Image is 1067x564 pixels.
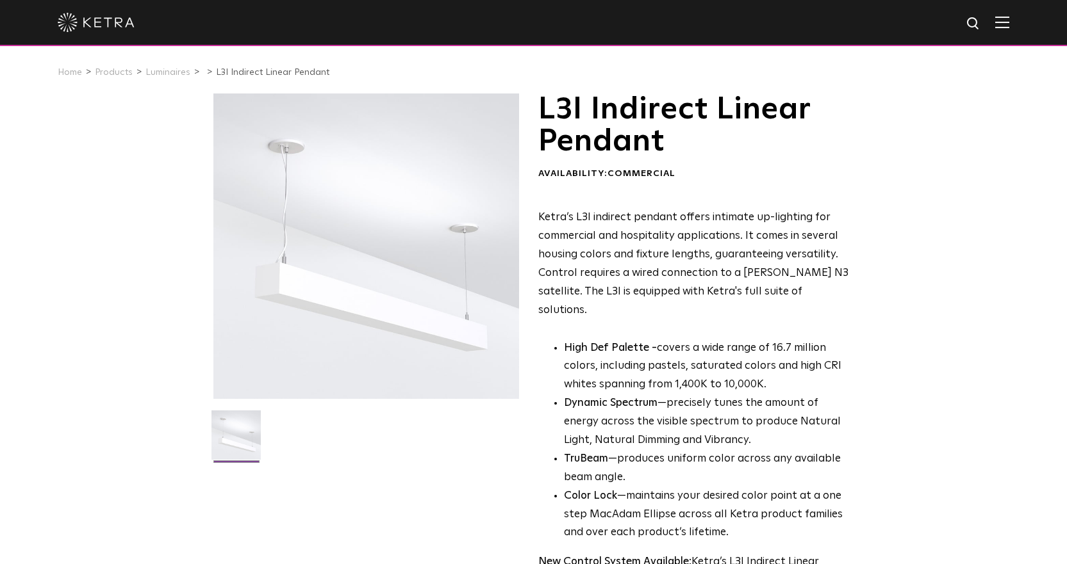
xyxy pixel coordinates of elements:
h1: L3I Indirect Linear Pendant [538,93,850,158]
img: ketra-logo-2019-white [58,13,135,32]
strong: TruBeam [564,453,608,464]
img: Hamburger%20Nav.svg [995,16,1009,28]
p: covers a wide range of 16.7 million colors, including pastels, saturated colors and high CRI whit... [564,339,850,395]
a: L3I Indirect Linear Pendant [216,68,329,77]
p: Ketra’s L3I indirect pendant offers intimate up-lighting for commercial and hospitality applicati... [538,209,850,319]
img: search icon [966,16,982,32]
a: Luminaires [145,68,190,77]
li: —maintains your desired color point at a one step MacAdam Ellipse across all Ketra product famili... [564,487,850,543]
li: —produces uniform color across any available beam angle. [564,450,850,487]
img: L3I-Linear-2021-Web-Square [211,410,261,469]
a: Home [58,68,82,77]
strong: Dynamic Spectrum [564,398,658,408]
span: Commercial [608,169,675,178]
strong: Color Lock [564,490,617,501]
div: Availability: [538,168,850,181]
a: Products [95,68,133,77]
li: —precisely tunes the amount of energy across the visible spectrum to produce Natural Light, Natur... [564,394,850,450]
strong: High Def Palette - [564,342,657,353]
